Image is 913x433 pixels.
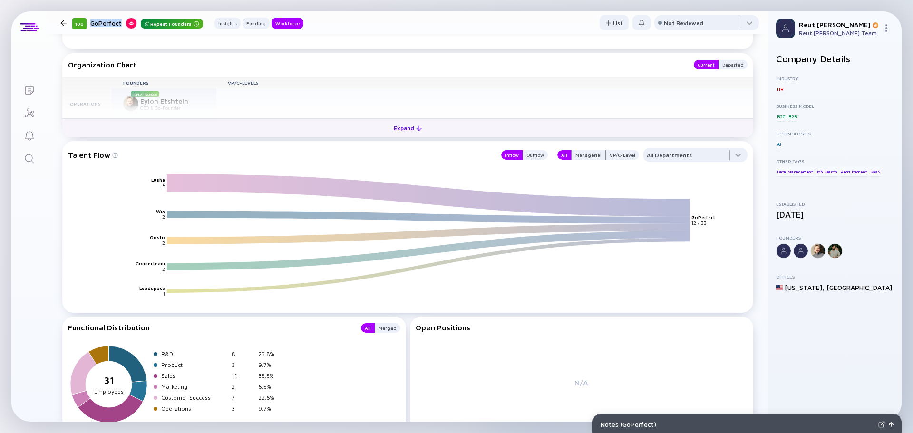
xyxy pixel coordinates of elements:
[94,388,124,395] tspan: Employees
[156,209,165,214] text: Wix
[232,405,254,412] div: 3
[776,103,894,109] div: Business Model
[11,124,47,146] a: Reminders
[163,291,165,297] text: 1
[141,19,203,29] div: Repeat Founders
[719,60,748,69] button: Departed
[272,19,303,28] div: Workforce
[571,150,606,160] button: Managerial
[232,394,254,401] div: 7
[150,235,165,241] text: Oosto
[776,274,894,279] div: Offices
[161,405,228,412] div: Operations
[214,18,241,29] button: Insights
[68,148,492,162] div: Talent Flow
[258,383,281,390] div: 6.5%
[826,283,892,291] div: [GEOGRAPHIC_DATA]
[776,19,795,38] img: Profile Picture
[501,150,523,160] button: Inflow
[776,201,894,207] div: Established
[232,383,254,390] div: 2
[161,383,228,390] div: Marketing
[600,16,629,30] div: List
[161,350,228,357] div: R&D
[258,394,281,401] div: 22.6%
[232,372,254,379] div: 11
[416,323,748,332] div: Open Positions
[151,177,165,183] text: Lusha
[258,405,281,412] div: 9.7%
[139,285,165,291] text: Leadspace
[776,139,782,149] div: AI
[162,214,165,220] text: 2
[104,375,114,386] tspan: 31
[799,20,879,29] div: Reut [PERSON_NAME]
[601,420,874,428] div: Notes ( GoPerfect )
[162,241,165,246] text: 2
[258,372,281,379] div: 35.5%
[375,323,400,333] button: Merged
[68,323,351,333] div: Functional Distribution
[232,350,254,357] div: 8
[883,24,890,32] img: Menu
[692,220,707,226] text: 12 / 33
[90,17,203,29] div: GoPerfect
[258,350,281,357] div: 25.8%
[272,18,303,29] button: Workforce
[416,339,748,426] div: N/A
[136,261,165,267] text: Connecteam
[258,361,281,368] div: 9.7%
[161,394,228,401] div: Customer Success
[163,183,165,188] text: 5
[388,121,427,135] div: Expand
[776,53,894,64] h2: Company Details
[161,361,228,368] div: Product
[694,60,719,69] button: Current
[62,118,753,137] button: Expand
[161,372,228,379] div: Sales
[214,19,241,28] div: Insights
[572,150,605,160] div: Managerial
[776,84,785,94] div: HR
[523,150,548,160] button: Outflow
[11,101,47,124] a: Investor Map
[72,18,87,29] div: 100
[787,112,797,121] div: B2B
[361,323,375,333] button: All
[878,421,885,428] img: Expand Notes
[799,29,879,37] div: Reut [PERSON_NAME] Team
[557,150,571,160] button: All
[776,158,894,164] div: Other Tags
[68,60,684,69] div: Organization Chart
[839,167,868,176] div: Recruitement
[869,167,881,176] div: SaaS
[776,76,894,81] div: Industry
[776,167,814,176] div: Data Management
[776,112,786,121] div: B2C
[776,131,894,136] div: Technologies
[776,210,894,220] div: [DATE]
[816,167,838,176] div: Job Search
[162,267,165,272] text: 2
[243,18,270,29] button: Funding
[776,235,894,241] div: Founders
[692,214,716,220] text: GoPerfect
[889,422,894,427] img: Open Notes
[11,146,47,169] a: Search
[11,78,47,101] a: Lists
[785,283,825,291] div: [US_STATE] ,
[776,284,783,291] img: United States Flag
[232,361,254,368] div: 3
[600,15,629,30] button: List
[664,19,703,27] div: Not Reviewed
[243,19,270,28] div: Funding
[606,150,639,160] button: VP/C-Level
